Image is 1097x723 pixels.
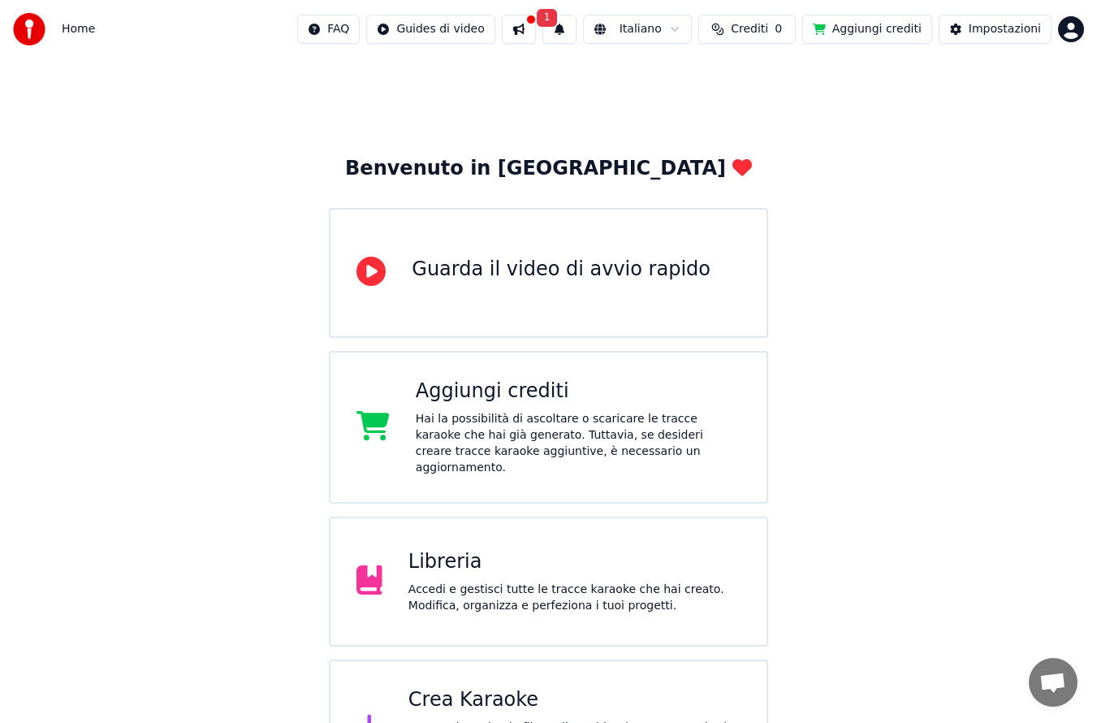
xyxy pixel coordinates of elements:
[62,21,95,37] span: Home
[802,15,932,44] button: Aggiungi crediti
[412,257,710,283] div: Guarda il video di avvio rapido
[416,411,741,476] div: Hai la possibilità di ascoltare o scaricare le tracce karaoke che hai già generato. Tuttavia, se ...
[731,21,768,37] span: Crediti
[408,687,741,713] div: Crea Karaoke
[537,9,558,27] span: 1
[1029,658,1078,707] a: Aprire la chat
[366,15,495,44] button: Guides di video
[62,21,95,37] nav: breadcrumb
[416,379,741,405] div: Aggiungi crediti
[408,582,741,614] div: Accedi e gestisci tutte le tracce karaoke che hai creato. Modifica, organizza e perfeziona i tuoi...
[542,15,577,44] button: 1
[297,15,360,44] button: FAQ
[408,549,741,575] div: Libreria
[345,156,752,182] div: Benvenuto in [GEOGRAPHIC_DATA]
[969,21,1041,37] div: Impostazioni
[775,21,782,37] span: 0
[698,15,796,44] button: Crediti0
[939,15,1052,44] button: Impostazioni
[13,13,45,45] img: youka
